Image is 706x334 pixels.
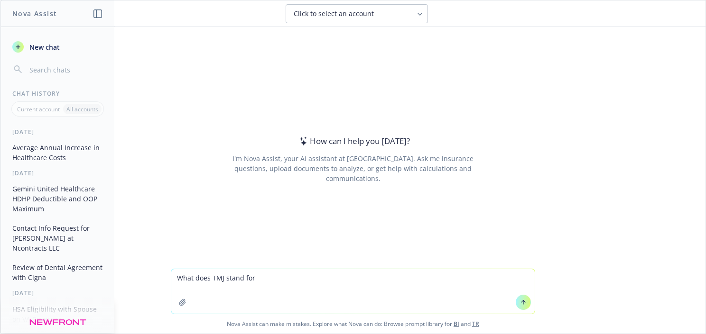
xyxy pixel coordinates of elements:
[9,301,107,327] button: HSA Eligibility with Spouse on VA Coverage
[286,4,428,23] button: Click to select an account
[4,314,702,334] span: Nova Assist can make mistakes. Explore what Nova can do: Browse prompt library for and
[66,105,98,113] p: All accounts
[1,90,114,98] div: Chat History
[1,128,114,136] div: [DATE]
[219,153,486,183] div: I'm Nova Assist, your AI assistant at [GEOGRAPHIC_DATA]. Ask me insurance questions, upload docum...
[1,289,114,297] div: [DATE]
[9,181,107,217] button: Gemini United Healthcare HDHP Deductible and OOP Maximum
[28,63,103,76] input: Search chats
[472,320,479,328] a: TR
[297,135,410,147] div: How can I help you [DATE]?
[9,38,107,55] button: New chat
[171,269,535,314] textarea: What does TMJ stand for
[1,169,114,177] div: [DATE]
[17,105,60,113] p: Current account
[9,140,107,165] button: Average Annual Increase in Healthcare Costs
[454,320,459,328] a: BI
[9,260,107,285] button: Review of Dental Agreement with Cigna
[28,42,60,52] span: New chat
[294,9,374,18] span: Click to select an account
[9,220,107,256] button: Contact Info Request for [PERSON_NAME] at Ncontracts LLC
[12,9,57,18] h1: Nova Assist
